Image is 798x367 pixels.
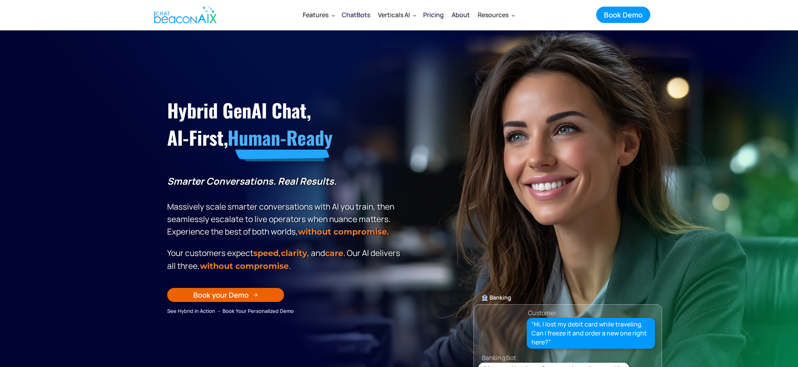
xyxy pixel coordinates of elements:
a: home [148,1,221,28]
div: Pricing [423,9,444,20]
a: ChatBots [338,5,374,25]
strong: without compromise. [298,227,389,236]
div: See Hybrid in Action → Book Your Personalized Demo [167,307,403,315]
span: Human-Ready [228,124,332,151]
img: Arrow [253,293,258,297]
div: Verticals AI [374,5,419,24]
span: without compromise [200,261,289,271]
div: About [452,9,470,20]
strong: speed [253,248,279,258]
div: Verticals AI [378,9,410,20]
div: ChatBots [342,9,370,20]
img: Dropdown [413,14,416,17]
div: 🏦 Banking [474,292,662,303]
p: Your customers expect , , and . Our Al delivers all three, . [167,247,403,272]
a: Pricing [419,5,448,25]
span: clarity [281,248,307,258]
div: Features [299,5,338,24]
div: Book Demo [604,10,643,20]
a: Book your Demo [167,288,284,302]
img: Dropdown [512,14,515,17]
div: Customer [528,307,556,318]
div: Book your Demo [193,290,249,300]
a: Book Demo [596,7,650,23]
div: Resources [478,9,508,20]
div: Features [303,9,328,20]
a: About [448,5,474,25]
div: “Hi, I lost my debit card while traveling. Can I freeze it and order a new one right here?” [531,320,651,347]
h1: Hybrid GenAI Chat, AI-First, [167,97,403,152]
p: Massively scale smarter conversations with AI you train, then seamlessly escalate to live operato... [167,175,403,238]
span: care [325,248,343,258]
div: Resources [474,5,518,24]
strong: Smarter Conversations. Real Results. [167,175,337,187]
img: Dropdown [332,14,335,17]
